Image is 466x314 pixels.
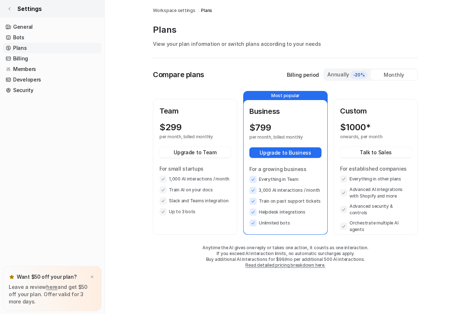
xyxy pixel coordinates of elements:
[159,208,231,215] li: Up to 3 bots
[159,122,182,132] p: $ 299
[340,147,411,158] button: Talk to Sales
[340,203,411,216] li: Advanced security & controls
[249,219,321,227] li: Unlimited bots
[249,106,321,117] p: Business
[46,284,58,290] a: here
[17,273,77,281] p: Want $50 off your plan?
[3,75,102,85] a: Developers
[340,134,398,140] p: onwards, per month
[153,245,418,251] p: Anytime the AI gives one reply or takes one action, it counts as one interaction.
[340,175,411,183] li: Everything in other plans
[153,40,418,48] p: View your plan information or switch plans according to your needs
[327,71,368,79] div: Annually
[9,283,96,305] p: Leave a review and get $50 off your plan. Offer valid for 3 more days.
[340,122,371,132] p: $ 1000*
[340,186,411,199] li: Advanced AI integrations with Shopify and more
[340,165,411,172] p: For established companies
[90,275,94,279] img: x
[153,24,418,36] p: Plans
[153,251,418,257] p: If you exceed AI interaction limits, no automatic surcharges apply.
[249,123,271,133] p: $ 799
[249,187,321,194] li: 3,000 AI interactions / month
[371,69,417,80] div: Monthly
[9,274,15,280] img: star
[159,197,231,204] li: Slack and Teams integration
[287,71,319,79] p: Billing period
[249,134,308,140] p: per month, billed monthly
[153,7,196,14] a: Workspace settings
[3,53,102,64] a: Billing
[3,85,102,95] a: Security
[245,262,325,268] a: Read detailed pricing breakdown here.
[3,22,102,32] a: General
[153,257,418,262] p: Buy additional AI interactions for $99/mo per additional 500 AI interactions.
[159,175,231,183] li: 1,000 AI interactions / month
[340,220,411,233] li: Orchestrate multiple AI agents
[3,64,102,74] a: Members
[3,32,102,43] a: Bots
[351,71,367,79] span: -20%
[198,7,199,14] span: /
[159,186,231,194] li: Train AI on your docs
[249,208,321,216] li: Helpdesk integrations
[201,7,212,14] a: Plans
[159,147,231,158] button: Upgrade to Team
[249,198,321,205] li: Train on past support tickets
[249,165,321,173] p: For a growing business
[244,91,327,100] p: Most popular
[159,106,231,116] p: Team
[159,165,231,172] p: For small startups
[340,106,411,116] p: Custom
[159,134,218,140] p: per month, billed monthly
[249,147,321,158] button: Upgrade to Business
[3,43,102,53] a: Plans
[153,69,204,80] p: Compare plans
[249,176,321,183] li: Everything in Team
[17,4,42,13] span: Settings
